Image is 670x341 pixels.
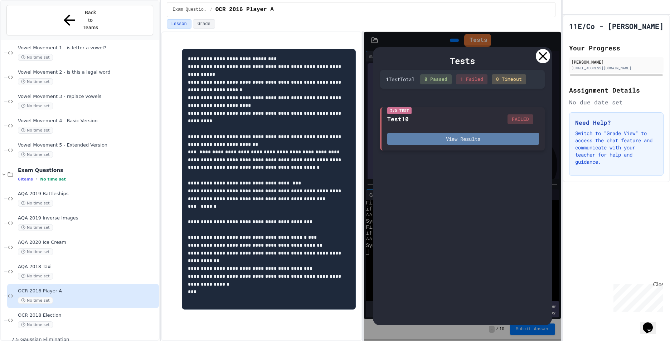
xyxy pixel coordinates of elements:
[18,312,157,318] span: OCR 2018 Election
[18,151,53,158] span: No time set
[215,5,274,14] span: OCR 2016 Player A
[18,94,157,100] span: Vowel Movement 3 - replace vowels
[18,215,157,221] span: AQA 2019 Inverse Images
[18,69,157,75] span: Vowel Movement 2 - is this a legal word
[18,321,53,328] span: No time set
[210,7,213,13] span: /
[575,130,657,165] p: Switch to "Grade View" to access the chat feature and communicate with your teacher for help and ...
[3,3,49,45] div: Chat with us now!Close
[18,167,157,173] span: Exam Questions
[18,142,157,148] span: Vowel Movement 5 - Extended Version
[6,5,153,35] button: Back to Teams
[569,21,664,31] h1: 11E/Co - [PERSON_NAME]
[611,281,663,312] iframe: chat widget
[575,118,657,127] h3: Need Help?
[173,7,207,13] span: Exam Questions
[40,177,66,182] span: No time set
[18,78,53,85] span: No time set
[18,45,157,51] span: Vowel Movement 1 - is letter a vowel?
[18,288,157,294] span: OCR 2016 Player A
[167,19,191,29] button: Lesson
[456,74,487,84] div: 1 Failed
[18,264,157,270] span: AQA 2018 Taxi
[569,98,664,107] div: No due date set
[193,19,215,29] button: Grade
[569,85,664,95] h2: Assignment Details
[18,273,53,280] span: No time set
[18,297,53,304] span: No time set
[36,176,37,182] span: •
[380,54,545,67] div: Tests
[571,59,661,65] div: [PERSON_NAME]
[18,248,53,255] span: No time set
[386,75,414,83] div: 1 Test Total
[18,54,53,61] span: No time set
[569,43,664,53] h2: Your Progress
[18,191,157,197] span: AQA 2019 Battleships
[387,115,409,123] div: Test10
[640,312,663,334] iframe: chat widget
[387,133,539,145] button: View Results
[18,118,157,124] span: Vowel Movement 4 - Basic Version
[387,107,412,114] div: I/O Test
[492,74,526,84] div: 0 Timeout
[18,177,33,182] span: 6 items
[420,74,452,84] div: 0 Passed
[18,200,53,207] span: No time set
[571,65,661,71] div: [EMAIL_ADDRESS][DOMAIN_NAME]
[508,114,533,124] div: FAILED
[18,103,53,109] span: No time set
[18,239,157,246] span: AQA 2020 Ice Cream
[18,224,53,231] span: No time set
[18,127,53,134] span: No time set
[82,9,99,31] span: Back to Teams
